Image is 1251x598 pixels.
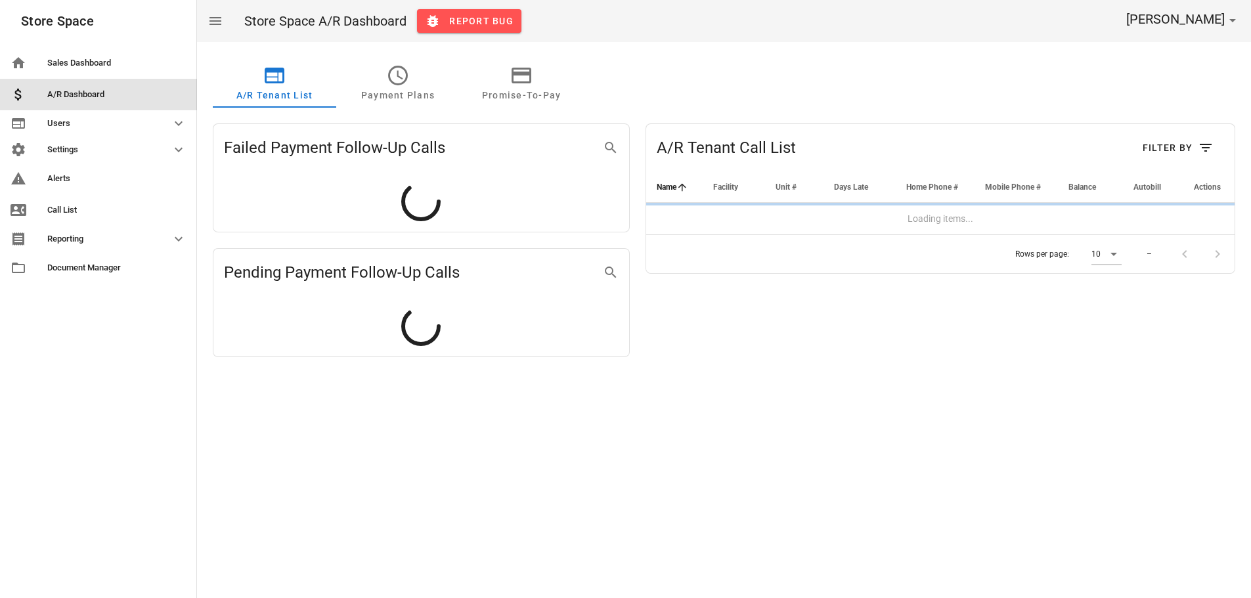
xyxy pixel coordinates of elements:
[1133,182,1161,192] span: Autobill
[47,205,187,215] div: Call List
[47,89,187,100] div: A/R Dashboard
[713,182,738,192] span: Facility
[47,263,187,273] div: Document Manager
[482,90,561,100] span: Promise-to-Pay
[11,202,26,218] i: contact_phone
[11,55,26,71] i: home
[47,58,187,68] div: Sales Dashboard
[1225,12,1240,28] i: arrow_drop_down
[1126,11,1225,27] span: [PERSON_NAME]
[1131,136,1225,160] button: Filter By
[263,64,286,90] i: web
[776,182,797,192] span: Unit #
[417,9,521,33] button: Report Bug
[11,116,26,131] i: web
[11,231,26,247] i: receipt
[361,90,435,100] span: Payment Plans
[224,137,445,158] span: Failed Payment Follow-Up Calls
[236,90,313,100] span: A/R Tenant List
[1198,140,1214,156] i: filter_list
[906,182,958,192] span: Home Phone #
[703,171,765,203] th: Facility: Not sorted. Activate to sort ascending.
[1189,171,1235,203] th: Actions
[510,64,533,90] i: credit_card
[11,142,26,158] i: settings
[224,262,460,283] span: Pending Payment Follow-Up Calls
[11,171,26,186] i: warning
[11,260,26,276] i: folder_open
[657,182,676,192] span: Name
[657,137,796,158] span: A/R Tenant Call List
[975,171,1057,203] th: Mobile Phone #
[21,13,94,29] div: Store Space
[1091,244,1122,265] div: 10Rows per page:
[1147,248,1152,260] div: –
[823,171,896,203] th: Days Late: Not sorted. Activate to sort ascending.
[646,171,703,203] th: Name: Sorted ascending. Activate to sort descending.
[1058,171,1123,203] th: Balance: Not sorted. Activate to sort ascending.
[834,182,868,192] span: Days Late
[603,265,619,280] i: search
[603,140,619,156] i: search
[646,203,1235,234] td: Loading items...
[386,64,410,90] i: query_builder
[47,118,155,129] div: Users
[1015,235,1122,273] div: Rows per page:
[425,13,441,29] i: bug_report
[231,11,406,31] div: Store Space A/R Dashboard
[1123,171,1188,203] th: Autobill: Not sorted. Activate to sort ascending.
[896,171,975,203] th: Home Phone #
[1068,182,1096,192] span: Balance
[47,144,155,155] div: Settings
[11,87,26,102] i: attach_money
[47,234,155,244] div: Reporting
[1091,248,1101,260] div: 10
[1142,140,1214,156] span: Filter By
[985,182,1041,192] span: Mobile Phone #
[1194,182,1221,192] span: Actions
[47,173,187,184] div: Alerts
[425,13,514,29] span: Report Bug
[765,171,823,203] th: Unit #: Not sorted. Activate to sort ascending.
